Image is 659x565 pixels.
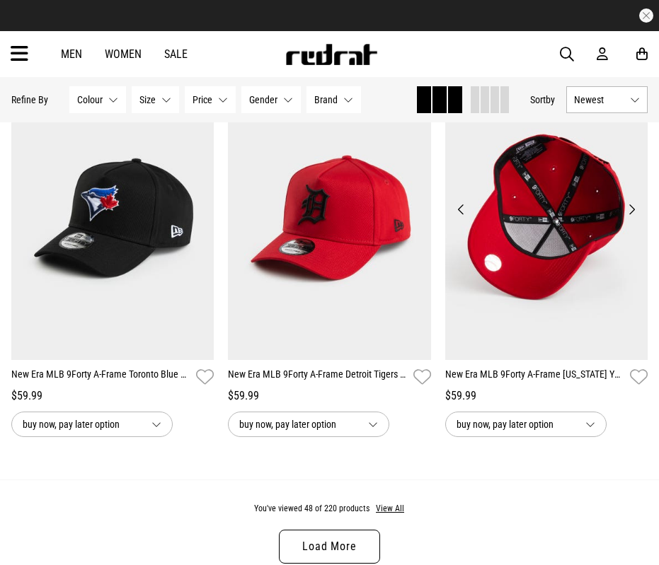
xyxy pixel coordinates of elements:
[285,44,378,65] img: Redrat logo
[228,76,431,360] img: New Era Mlb 9forty A-frame Detroit Tigers Evergreen Snapback Cap in Red
[445,367,624,388] a: New Era MLB 9Forty A-Frame [US_STATE] Yankees Evergreen Snapback Cap
[224,8,436,23] iframe: Customer reviews powered by Trustpilot
[623,201,641,218] button: Next
[132,86,179,113] button: Size
[69,86,126,113] button: Colour
[11,367,190,388] a: New Era MLB 9Forty A-Frame Toronto Blue Jays Evergreen Snapback Cap
[11,412,173,437] button: buy now, pay later option
[11,6,54,48] button: Open LiveChat chat widget
[452,201,470,218] button: Previous
[23,416,140,433] span: buy now, pay later option
[241,86,301,113] button: Gender
[61,47,82,61] a: Men
[11,94,48,105] p: Refine By
[254,503,369,513] span: You've viewed 48 of 220 products
[306,86,361,113] button: Brand
[11,76,214,360] img: New Era Mlb 9forty A-frame Toronto Blue Jays Evergreen Snapback Cap in Multi
[566,86,648,113] button: Newest
[279,530,379,564] a: Load More
[228,367,407,388] a: New Era MLB 9Forty A-Frame Detroit Tigers Evergreen Snapback Cap
[574,94,624,105] span: Newest
[445,388,648,404] div: $59.99
[546,94,555,105] span: by
[77,94,103,105] span: Colour
[11,388,214,404] div: $59.99
[239,416,357,433] span: buy now, pay later option
[228,388,430,404] div: $59.99
[193,94,212,105] span: Price
[457,416,574,433] span: buy now, pay later option
[228,412,389,437] button: buy now, pay later option
[164,47,188,61] a: Sale
[185,86,236,113] button: Price
[375,503,405,516] button: View All
[445,412,607,437] button: buy now, pay later option
[139,94,156,105] span: Size
[314,94,338,105] span: Brand
[105,47,142,61] a: Women
[445,76,648,360] img: New Era Mlb 9forty A-frame New York Yankees Evergreen Snapback Cap in Red
[249,94,277,105] span: Gender
[530,91,555,108] button: Sortby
